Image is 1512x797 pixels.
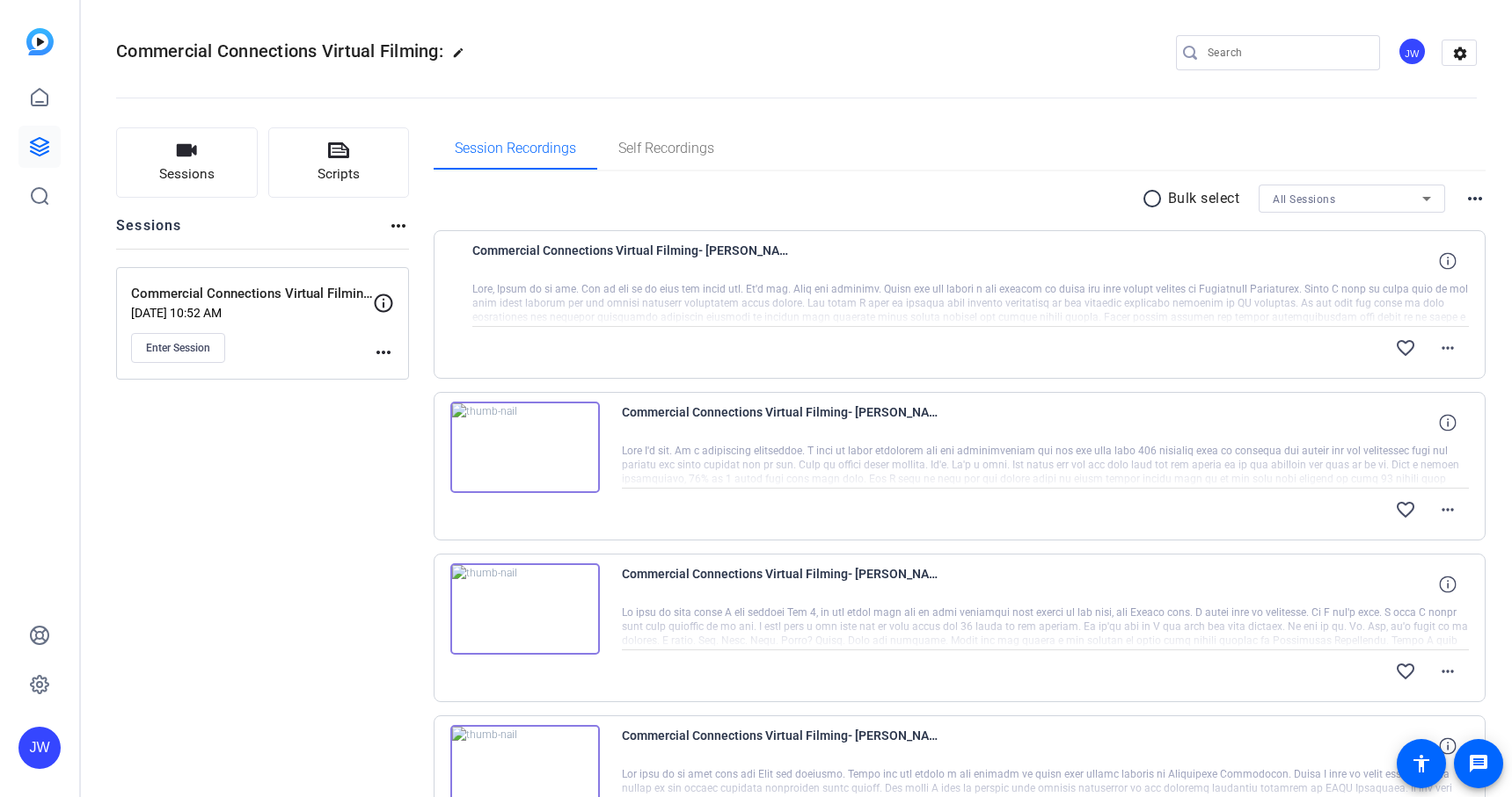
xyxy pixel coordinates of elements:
mat-icon: more_horiz [1437,661,1458,682]
mat-icon: message [1468,753,1489,774]
mat-icon: more_horiz [1465,188,1486,209]
p: [DATE] 10:52 AM [131,306,373,320]
ngx-avatar: John Wisniewski [1398,37,1428,68]
mat-icon: more_horiz [1437,499,1458,520]
input: Search [1208,42,1366,63]
span: Commercial Connections Virtual Filming- [PERSON_NAME]-alberrto-Take 1-2025-08-12-11-22-31-883-0 [622,725,947,767]
h2: Sessions [116,215,182,249]
span: Sessions [159,164,215,185]
span: Commercial Connections Virtual Filming: [116,40,443,62]
mat-icon: more_horiz [388,215,409,236]
img: thumb-nail [450,402,600,493]
span: Enter Session [146,341,210,355]
p: Commercial Connections Virtual Filming: [PERSON_NAME] [131,284,373,304]
span: Scripts [318,164,360,185]
img: thumb-nail [450,563,600,655]
div: JW [18,727,61,769]
mat-icon: more_horiz [1437,337,1458,359]
mat-icon: more_horiz [373,342,394,363]
mat-icon: favorite_border [1395,661,1416,682]
img: blue-gradient.svg [26,28,54,55]
button: Enter Session [131,333,225,363]
mat-icon: favorite_border [1395,337,1416,359]
button: Sessions [116,127,258,198]
mat-icon: edit [452,47,473,68]
span: Session Recordings [455,141,576,156]
mat-icon: favorite_border [1395,499,1416,520]
div: JW [1398,37,1427,66]
p: Bulk select [1168,188,1240,209]
mat-icon: accessibility [1411,753,1432,774]
mat-icon: radio_button_unchecked [1142,188,1168,209]
span: All Sessions [1273,193,1335,206]
span: Self Recordings [618,141,714,156]
mat-icon: settings [1443,40,1478,67]
span: Commercial Connections Virtual Filming- [PERSON_NAME]-alberrto-Take 2-2025-08-12-11-30-26-402-0 [622,563,947,605]
span: Commercial Connections Virtual Filming- [PERSON_NAME]-alberrto-Pickup-2025-08-12-11-38-35-264-0 [622,402,947,444]
span: Commercial Connections Virtual Filming- [PERSON_NAME]-alberrto-Intro Freeflow-2025-08-12-11-44-00... [472,240,798,282]
button: Scripts [268,127,410,198]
